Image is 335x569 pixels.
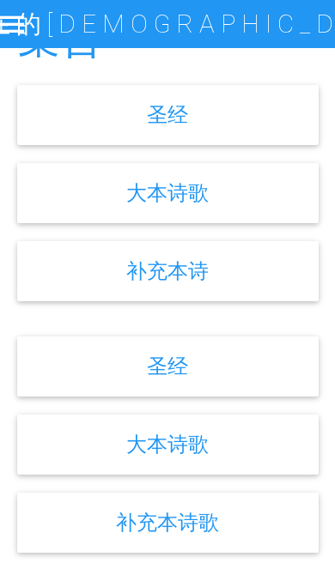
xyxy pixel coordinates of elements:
[147,102,188,127] a: 圣经
[126,432,209,457] a: 大本诗歌
[116,510,219,535] a: 补充本诗歌
[126,258,209,283] a: 补充本诗
[147,354,188,378] a: 圣经
[17,15,319,62] h2: 集合
[262,492,322,556] iframe: 聊天
[126,180,209,205] a: 大本诗歌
